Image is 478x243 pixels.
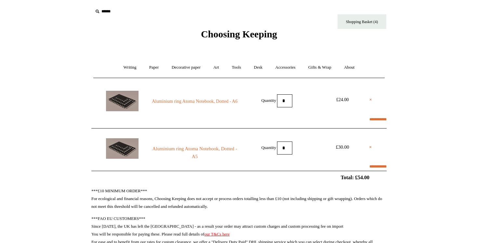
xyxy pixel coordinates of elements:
[270,59,301,76] a: Accessories
[338,14,386,29] a: Shopping Basket (4)
[338,59,361,76] a: About
[151,98,239,105] a: Aluminium ring Atoma Notebook, Dotted - A6
[106,138,139,159] img: Aluminium ring Atoma Notebook, Dotted - A5
[369,96,372,104] a: ×
[328,143,357,151] div: £30.00
[248,59,269,76] a: Desk
[369,143,372,151] a: ×
[261,145,276,150] label: Quantity
[226,59,247,76] a: Tools
[201,34,277,38] a: Choosing Keeping
[201,29,277,39] span: Choosing Keeping
[151,145,239,160] a: Aluminium ring Atoma Notebook, Dotted - A5
[91,187,387,210] p: ***£10 MINIMUM ORDER*** For ecological and financial reasons, Choosing Keeping does not accept or...
[118,59,142,76] a: Writing
[76,174,402,181] h2: Total: £54.00
[204,232,230,236] a: our T&Cs here
[328,96,357,104] div: £24.00
[207,59,225,76] a: Art
[261,98,276,102] label: Quantity
[166,59,206,76] a: Decorative paper
[106,91,139,111] img: Aluminium ring Atoma Notebook, Dotted - A6
[302,59,337,76] a: Gifts & Wrap
[143,59,165,76] a: Paper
